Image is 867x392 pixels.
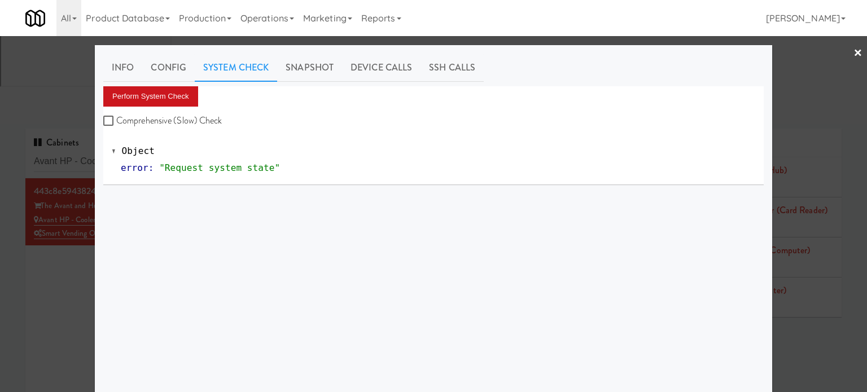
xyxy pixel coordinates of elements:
a: Snapshot [277,54,342,82]
button: Perform System Check [103,86,198,107]
a: Info [103,54,142,82]
a: Device Calls [342,54,421,82]
a: System Check [195,54,277,82]
img: Micromart [25,8,45,28]
label: Comprehensive (Slow) Check [103,112,222,129]
span: "Request system state" [159,162,280,173]
a: × [853,36,862,71]
span: : [148,162,154,173]
a: Config [142,54,195,82]
input: Comprehensive (Slow) Check [103,117,116,126]
a: SSH Calls [421,54,484,82]
span: Object [122,146,155,156]
span: error [121,162,148,173]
